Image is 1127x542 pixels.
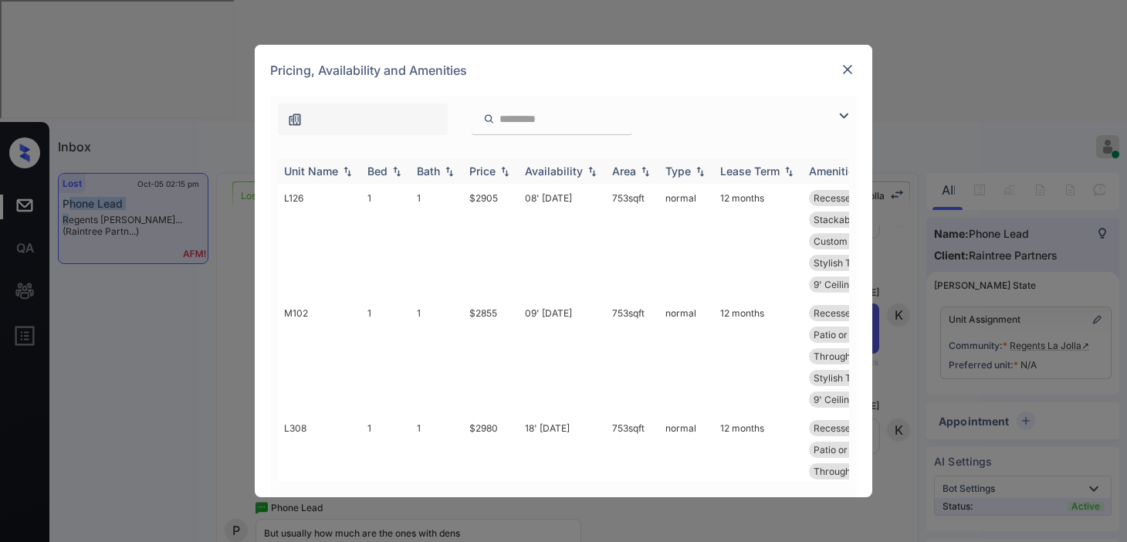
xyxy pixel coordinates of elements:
[781,166,797,177] img: sorting
[463,184,519,299] td: $2905
[361,299,411,414] td: 1
[417,164,440,178] div: Bath
[814,422,890,434] span: Recessed Ceilin...
[278,414,361,529] td: L308
[814,329,887,340] span: Patio or Balcon...
[584,166,600,177] img: sorting
[638,166,653,177] img: sorting
[814,444,887,456] span: Patio or Balcon...
[814,235,888,247] span: Custom Cabinets
[411,299,463,414] td: 1
[287,112,303,127] img: icon-zuma
[814,466,893,477] span: Throughout Plan...
[497,166,513,177] img: sorting
[519,184,606,299] td: 08' [DATE]
[463,414,519,529] td: $2980
[814,257,882,269] span: Stylish Tile Ba...
[659,299,714,414] td: normal
[411,184,463,299] td: 1
[814,307,890,319] span: Recessed Ceilin...
[834,107,853,125] img: icon-zuma
[814,214,896,225] span: Stackable Washe...
[367,164,388,178] div: Bed
[692,166,708,177] img: sorting
[814,192,890,204] span: Recessed Ceilin...
[361,414,411,529] td: 1
[665,164,691,178] div: Type
[606,184,659,299] td: 753 sqft
[606,414,659,529] td: 753 sqft
[659,184,714,299] td: normal
[814,394,859,405] span: 9' Ceilings
[469,164,496,178] div: Price
[411,414,463,529] td: 1
[720,164,780,178] div: Lease Term
[483,112,495,126] img: icon-zuma
[278,184,361,299] td: L126
[361,184,411,299] td: 1
[814,351,893,362] span: Throughout Plan...
[809,164,861,178] div: Amenities
[284,164,338,178] div: Unit Name
[612,164,636,178] div: Area
[463,299,519,414] td: $2855
[255,45,872,96] div: Pricing, Availability and Amenities
[714,299,803,414] td: 12 months
[714,184,803,299] td: 12 months
[714,414,803,529] td: 12 months
[606,299,659,414] td: 753 sqft
[814,372,882,384] span: Stylish Tile Ba...
[525,164,583,178] div: Availability
[278,299,361,414] td: M102
[840,62,855,77] img: close
[659,414,714,529] td: normal
[519,414,606,529] td: 18' [DATE]
[519,299,606,414] td: 09' [DATE]
[340,166,355,177] img: sorting
[442,166,457,177] img: sorting
[389,166,404,177] img: sorting
[814,279,859,290] span: 9' Ceilings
